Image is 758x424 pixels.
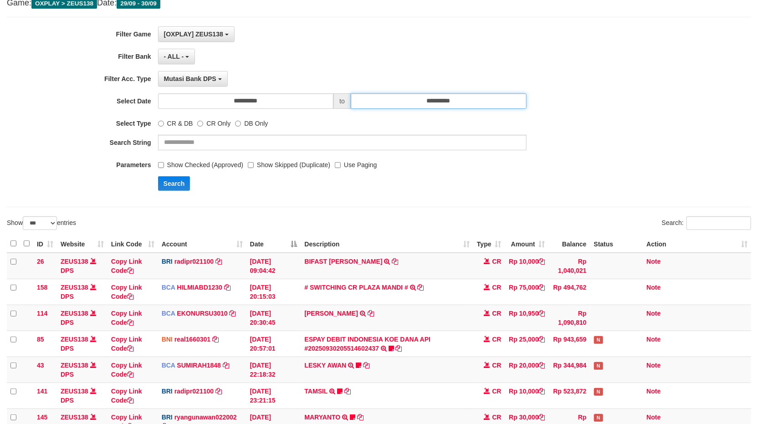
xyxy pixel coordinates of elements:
a: BIFAST [PERSON_NAME] [305,258,383,265]
a: MARYANTO [305,414,341,421]
a: Note [646,310,661,317]
label: CR & DB [158,116,193,128]
label: Show Skipped (Duplicate) [248,157,330,169]
a: Copy Rp 75,000 to clipboard [539,284,545,291]
a: Copy Link Code [111,284,142,300]
a: Copy BIFAST ERIKA S PAUN to clipboard [392,258,398,265]
a: Copy Rp 10,950 to clipboard [539,310,545,317]
td: Rp 10,000 [505,253,549,279]
th: Date: activate to sort column descending [246,235,301,253]
td: Rp 943,659 [549,331,590,357]
a: Copy radipr021100 to clipboard [215,388,222,395]
a: Note [646,414,661,421]
span: [OXPLAY] ZEUS138 [164,31,223,38]
th: Type: activate to sort column ascending [473,235,505,253]
a: Copy ESPAY DEBIT INDONESIA KOE DANA API #20250930205514602437 to clipboard [396,345,402,352]
span: CR [492,310,502,317]
span: - ALL - [164,53,184,60]
a: LESKY AWAN [305,362,347,369]
a: Copy Rp 20,000 to clipboard [539,362,545,369]
input: CR & DB [158,121,164,127]
span: CR [492,388,502,395]
th: Website: activate to sort column ascending [57,235,108,253]
th: Status [590,235,643,253]
a: ESPAY DEBIT INDONESIA KOE DANA API #20250930205514602437 [305,336,431,352]
a: Copy AHMAD AGUSTI to clipboard [368,310,374,317]
td: Rp 20,000 [505,357,549,383]
td: [DATE] 23:21:15 [246,383,301,409]
th: Description: activate to sort column ascending [301,235,473,253]
a: Copy HILMIABD1230 to clipboard [224,284,230,291]
a: EKONURSU3010 [177,310,227,317]
a: ZEUS138 [61,258,88,265]
span: CR [492,258,502,265]
span: BCA [162,362,175,369]
td: Rp 494,762 [549,279,590,305]
td: Rp 523,872 [549,383,590,409]
button: Search [158,176,190,191]
input: Show Skipped (Duplicate) [248,162,254,168]
span: CR [492,336,502,343]
td: DPS [57,357,108,383]
input: DB Only [235,121,241,127]
a: real1660301 [174,336,210,343]
th: Action: activate to sort column ascending [643,235,751,253]
span: BNI [162,336,173,343]
a: Copy SUMIRAH1848 to clipboard [223,362,229,369]
td: [DATE] 20:57:01 [246,331,301,357]
a: TAMSIL [305,388,328,395]
td: Rp 10,950 [505,305,549,331]
label: Show Checked (Approved) [158,157,243,169]
a: Copy real1660301 to clipboard [212,336,219,343]
a: Copy # SWITCHING CR PLAZA MANDI # to clipboard [418,284,424,291]
a: Note [646,362,661,369]
button: [OXPLAY] ZEUS138 [158,26,235,42]
th: ID: activate to sort column ascending [33,235,57,253]
span: Has Note [594,414,603,422]
span: 145 [37,414,47,421]
span: 158 [37,284,47,291]
td: DPS [57,305,108,331]
a: Copy Rp 10,000 to clipboard [539,258,545,265]
input: Use Paging [335,162,341,168]
span: to [333,93,351,109]
a: ZEUS138 [61,310,88,317]
a: Note [646,388,661,395]
span: CR [492,284,502,291]
span: CR [492,414,502,421]
a: ZEUS138 [61,284,88,291]
a: Copy LESKY AWAN to clipboard [363,362,369,369]
span: BRI [162,414,173,421]
label: Use Paging [335,157,377,169]
td: DPS [57,253,108,279]
a: Copy radipr021100 to clipboard [215,258,222,265]
span: 43 [37,362,44,369]
a: Copy EKONURSU3010 to clipboard [230,310,236,317]
button: Mutasi Bank DPS [158,71,228,87]
input: Search: [686,216,751,230]
a: Copy Rp 30,000 to clipboard [539,414,545,421]
td: DPS [57,279,108,305]
a: radipr021100 [174,388,214,395]
span: Has Note [594,388,603,396]
a: ZEUS138 [61,336,88,343]
a: Copy Link Code [111,310,142,326]
a: ZEUS138 [61,388,88,395]
td: Rp 25,000 [505,331,549,357]
td: Rp 75,000 [505,279,549,305]
a: Copy MARYANTO to clipboard [357,414,364,421]
td: [DATE] 20:15:03 [246,279,301,305]
td: Rp 10,000 [505,383,549,409]
th: Amount: activate to sort column ascending [505,235,549,253]
td: Rp 1,040,021 [549,253,590,279]
td: Rp 344,984 [549,357,590,383]
td: Rp 1,090,810 [549,305,590,331]
a: Note [646,284,661,291]
th: Balance [549,235,590,253]
span: BCA [162,310,175,317]
span: Mutasi Bank DPS [164,75,216,82]
button: - ALL - [158,49,195,64]
a: Copy Link Code [111,362,142,378]
a: HILMIABD1230 [177,284,222,291]
a: Copy Rp 25,000 to clipboard [539,336,545,343]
